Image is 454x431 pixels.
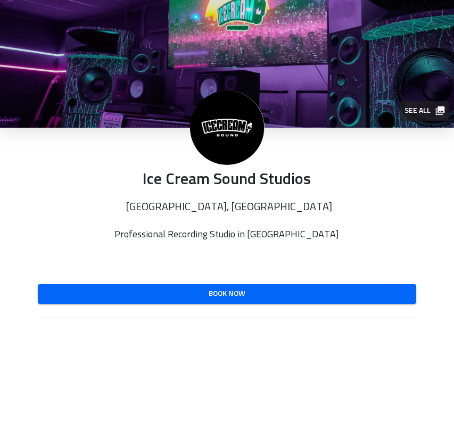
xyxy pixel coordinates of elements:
img: Ice Cream Sound Studios [190,90,265,165]
a: Book Now [38,284,416,304]
span: See all [405,104,443,118]
button: See all [400,101,449,121]
p: Ice Cream Sound Studios [38,170,416,190]
span: Book Now [46,287,408,301]
p: [GEOGRAPHIC_DATA], [GEOGRAPHIC_DATA] [38,201,416,214]
p: Professional Recording Studio in [GEOGRAPHIC_DATA] [38,229,416,241]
